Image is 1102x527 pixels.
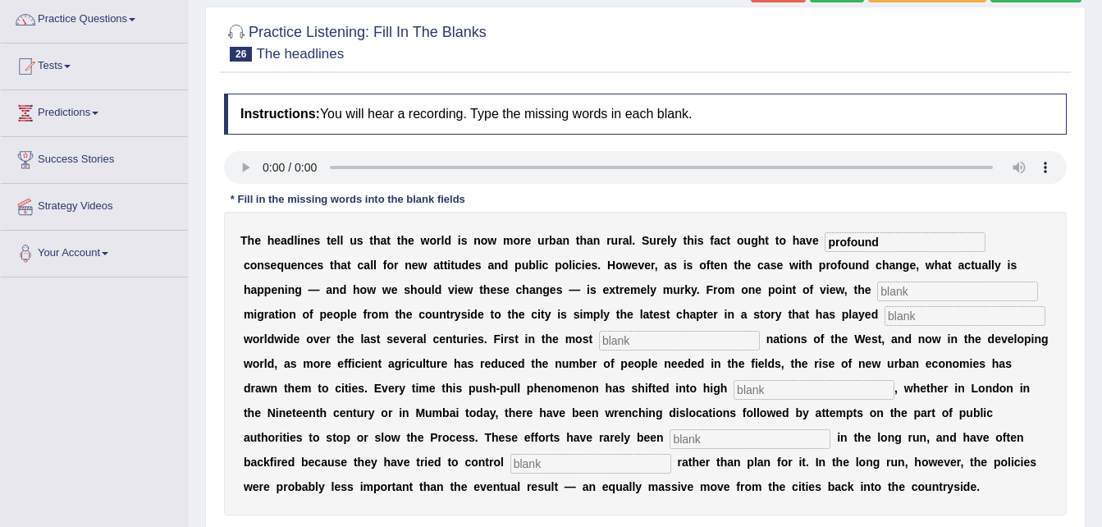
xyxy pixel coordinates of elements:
b: u [350,234,357,247]
b: h [410,283,418,296]
input: blank [877,282,1038,301]
b: o [741,283,748,296]
b: c [876,259,882,272]
b: l [373,259,377,272]
b: t [347,259,351,272]
b: a [381,234,387,247]
b: h [687,234,694,247]
b: u [537,234,545,247]
b: o [282,308,290,321]
b: c [542,259,549,272]
b: l [991,259,995,272]
b: o [250,259,258,272]
b: i [285,283,288,296]
b: s [264,259,271,272]
b: s [670,259,677,272]
b: o [775,283,782,296]
b: e [624,283,630,296]
b: h [373,234,381,247]
b: e [524,234,531,247]
b: t [727,234,731,247]
b: b [549,234,556,247]
h4: You will hear a recording. Type the missing words in each blank. [224,94,1067,135]
b: w [418,259,428,272]
b: o [779,234,786,247]
b: v [638,259,644,272]
b: s [404,283,410,296]
b: d [862,259,870,272]
b: e [311,259,318,272]
b: d [501,259,509,272]
b: u [848,259,856,272]
b: l [341,234,344,247]
b: . [597,259,601,272]
b: i [458,234,461,247]
b: e [550,283,556,296]
b: , [655,259,658,272]
b: e [490,283,496,296]
b: c [757,259,764,272]
b: a [941,259,948,272]
b: — [569,283,580,296]
b: i [798,259,802,272]
b: t [802,259,806,272]
b: i [582,259,585,272]
b: l [536,259,539,272]
b: n [593,234,601,247]
b: o [430,234,437,247]
b: t [397,234,401,247]
b: s [770,259,777,272]
b: u [284,259,291,272]
b: f [383,259,387,272]
b: h [857,283,865,296]
b: t [948,259,952,272]
b: o [481,234,488,247]
b: a [341,259,347,272]
b: i [694,234,697,247]
b: s [687,259,693,272]
b: c [516,283,523,296]
b: s [317,259,323,272]
a: Strategy Videos [1,184,188,225]
b: t [775,234,780,247]
b: c [575,259,582,272]
b: e [744,259,751,272]
b: i [587,283,590,296]
b: a [714,234,720,247]
b: h [244,283,251,296]
b: e [644,259,651,272]
b: s [590,283,597,296]
b: S [642,234,649,247]
b: w [487,234,496,247]
b: — [309,283,320,296]
b: k [684,283,691,296]
b: n [720,259,728,272]
b: r [606,234,610,247]
b: i [447,259,450,272]
b: t [479,283,483,296]
b: p [768,283,775,296]
b: e [308,234,314,247]
b: r [651,259,655,272]
b: . [697,283,700,296]
b: t [792,283,796,296]
b: h [738,259,745,272]
b: a [799,234,806,247]
b: t [369,234,373,247]
b: d [435,283,442,296]
b: F [706,283,713,296]
b: e [271,283,277,296]
b: m [663,283,673,296]
b: r [520,234,524,247]
b: n [405,259,412,272]
b: t [710,259,714,272]
b: s [556,283,563,296]
b: r [825,259,830,272]
b: h [882,259,889,272]
b: r [264,308,268,321]
b: i [1008,259,1011,272]
b: t [734,259,738,272]
b: t [684,234,688,247]
b: t [330,259,334,272]
b: c [964,259,971,272]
